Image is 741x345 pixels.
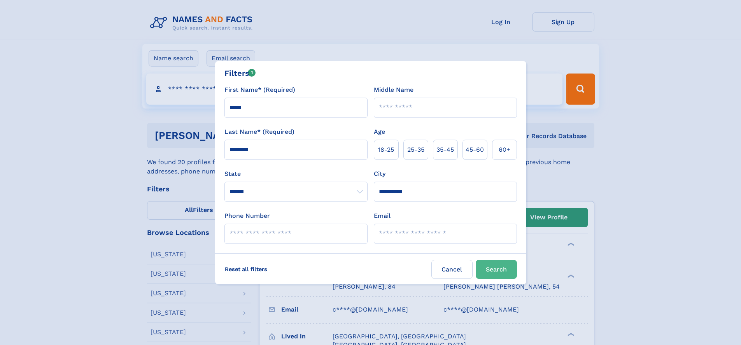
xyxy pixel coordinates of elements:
button: Search [476,260,517,279]
label: Last Name* (Required) [224,127,294,137]
span: 35‑45 [436,145,454,154]
label: State [224,169,368,179]
label: First Name* (Required) [224,85,295,95]
label: Age [374,127,385,137]
div: Filters [224,67,256,79]
span: 60+ [499,145,510,154]
label: Reset all filters [220,260,272,278]
label: Email [374,211,391,221]
label: City [374,169,385,179]
label: Phone Number [224,211,270,221]
span: 25‑35 [407,145,424,154]
span: 18‑25 [378,145,394,154]
label: Cancel [431,260,473,279]
span: 45‑60 [466,145,484,154]
label: Middle Name [374,85,413,95]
